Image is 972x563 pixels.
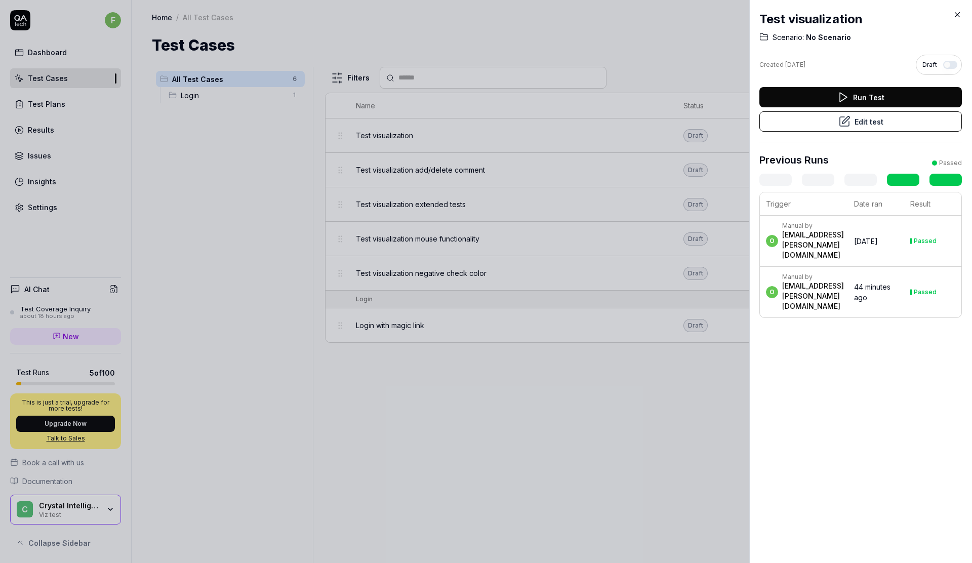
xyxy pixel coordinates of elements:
[854,283,890,302] time: 44 minutes ago
[759,87,962,107] button: Run Test
[804,32,851,43] span: No Scenario
[773,32,804,43] span: Scenario:
[848,192,904,216] th: Date ran
[785,61,805,68] time: [DATE]
[759,152,829,168] h3: Previous Runs
[782,273,844,281] div: Manual by
[766,286,778,298] span: o
[939,158,962,168] div: Passed
[766,235,778,247] span: o
[759,111,962,132] button: Edit test
[782,222,844,230] div: Manual by
[759,10,962,28] h2: Test visualization
[782,281,844,311] div: [EMAIL_ADDRESS][PERSON_NAME][DOMAIN_NAME]
[914,238,937,244] div: Passed
[854,237,878,246] time: [DATE]
[904,192,961,216] th: Result
[914,289,937,295] div: Passed
[782,230,844,260] div: [EMAIL_ADDRESS][PERSON_NAME][DOMAIN_NAME]
[760,192,848,216] th: Trigger
[922,60,937,69] span: Draft
[759,60,805,69] div: Created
